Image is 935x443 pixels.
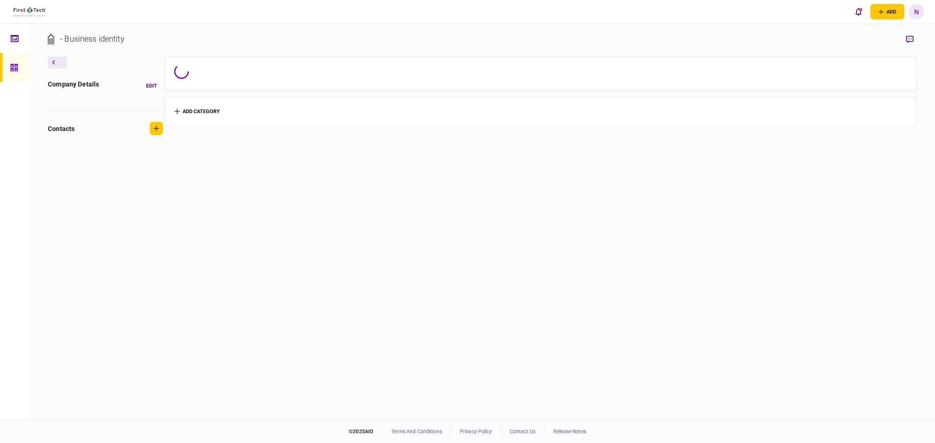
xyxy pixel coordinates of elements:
[909,4,924,19] button: N
[553,428,586,434] a: release notes
[851,4,866,19] button: open notifications list
[14,7,46,16] img: client company logo
[174,108,220,114] button: add category
[460,428,492,434] a: privacy policy
[870,4,904,19] button: open adding identity options
[140,79,163,92] button: Edit
[391,428,442,434] a: terms and conditions
[349,428,382,435] div: © 2025 AIO
[48,124,75,134] div: contacts
[60,33,124,45] div: - Business identity
[48,79,99,92] div: company details
[510,428,535,434] a: contact us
